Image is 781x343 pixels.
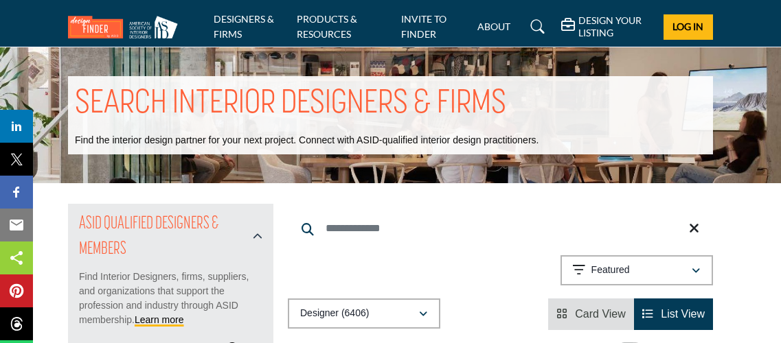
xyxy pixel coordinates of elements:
[79,212,249,262] h2: ASID QUALIFIED DESIGNERS & MEMBERS
[561,14,653,39] div: DESIGN YOUR LISTING
[214,13,274,40] a: DESIGNERS & FIRMS
[300,307,369,320] p: Designer (6406)
[556,308,626,320] a: View Card
[297,13,357,40] a: PRODUCTS & RESOURCES
[517,16,554,38] a: Search
[578,14,653,39] h5: DESIGN YOUR LISTING
[634,298,713,330] li: List View
[664,14,713,40] button: Log In
[642,308,705,320] a: View List
[75,134,539,147] p: Find the interior design partner for your next project. Connect with ASID-qualified interior desi...
[288,212,713,245] input: Search Keyword
[575,308,626,320] span: Card View
[561,255,713,285] button: Featured
[477,21,510,32] a: ABOUT
[68,16,185,38] img: Site Logo
[401,13,446,40] a: INVITE TO FINDER
[548,298,634,330] li: Card View
[591,263,630,277] p: Featured
[661,308,705,320] span: List View
[288,298,440,329] button: Designer (6406)
[79,270,262,327] p: Find Interior Designers, firms, suppliers, and organizations that support the profession and indu...
[75,83,506,126] h1: SEARCH INTERIOR DESIGNERS & FIRMS
[672,21,703,32] span: Log In
[135,314,184,325] a: Learn more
